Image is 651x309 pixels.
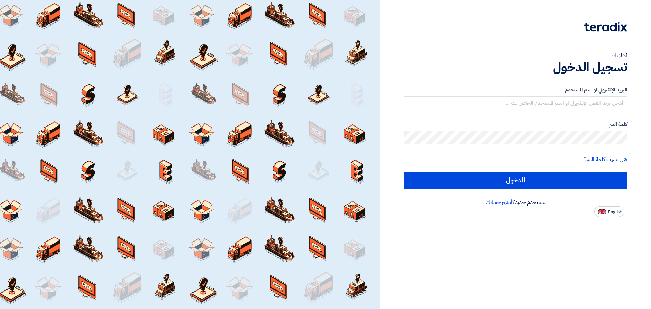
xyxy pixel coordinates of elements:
[608,210,622,214] span: English
[404,121,627,129] label: كلمة السر
[598,209,606,214] img: en-US.png
[486,198,512,206] a: أنشئ حسابك
[404,60,627,75] h1: تسجيل الدخول
[404,198,627,206] div: مستخدم جديد؟
[404,96,627,110] input: أدخل بريد العمل الإلكتروني او اسم المستخدم الخاص بك ...
[584,155,627,163] a: هل نسيت كلمة السر؟
[584,22,627,32] img: Teradix logo
[404,86,627,94] label: البريد الإلكتروني او اسم المستخدم
[404,52,627,60] div: أهلا بك ...
[594,206,624,217] button: English
[404,172,627,189] input: الدخول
